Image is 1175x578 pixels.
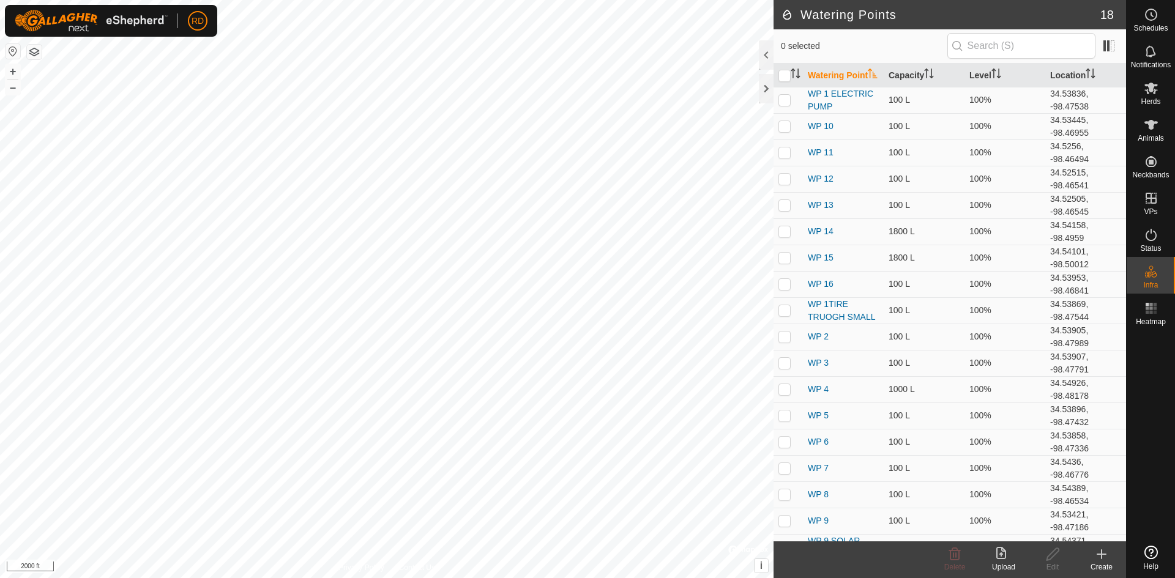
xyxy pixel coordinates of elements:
[6,44,20,59] button: Reset Map
[969,357,1040,369] div: 100%
[27,45,42,59] button: Map Layers
[1045,87,1126,113] td: 34.53836, -98.47538
[808,279,834,289] a: WP 16
[1144,208,1157,215] span: VPs
[1045,139,1126,166] td: 34.5256, -98.46494
[1133,24,1168,32] span: Schedules
[1140,245,1161,252] span: Status
[1045,245,1126,271] td: 34.54101, -98.50012
[1045,192,1126,218] td: 34.52505, -98.46545
[15,10,168,32] img: Gallagher Logo
[884,376,964,402] td: 1000 L
[192,15,204,28] span: RD
[1136,318,1166,325] span: Heatmap
[884,402,964,429] td: 100 L
[884,139,964,166] td: 100 L
[884,166,964,192] td: 100 L
[1045,297,1126,324] td: 34.53869, -98.47544
[884,534,964,560] td: 100 L
[6,64,20,79] button: +
[1086,70,1095,80] p-sorticon: Activate to sort
[924,70,934,80] p-sorticon: Activate to sort
[979,561,1028,572] div: Upload
[808,89,873,111] a: WP 1 ELECTRIC PUMP
[1045,429,1126,455] td: 34.53858, -98.47336
[884,271,964,297] td: 100 L
[969,251,1040,264] div: 100%
[808,536,860,558] a: WP 9 SOLAR PUMPING
[1045,455,1126,481] td: 34.5436, -98.46776
[884,455,964,481] td: 100 L
[969,146,1040,159] div: 100%
[884,481,964,508] td: 100 L
[964,64,1045,87] th: Level
[1143,281,1158,289] span: Infra
[969,278,1040,291] div: 100%
[791,70,800,80] p-sorticon: Activate to sort
[1045,402,1126,429] td: 34.53896, -98.47432
[1132,171,1169,179] span: Neckbands
[969,225,1040,238] div: 100%
[969,462,1040,475] div: 100%
[947,33,1095,59] input: Search (S)
[808,489,829,499] a: WP 8
[808,147,834,157] a: WP 11
[1045,218,1126,245] td: 34.54158, -98.4959
[1028,561,1077,572] div: Edit
[884,64,964,87] th: Capacity
[808,437,829,446] a: WP 6
[1045,534,1126,560] td: 34.54371, -98.46695
[884,350,964,376] td: 100 L
[808,358,829,368] a: WP 3
[1045,64,1126,87] th: Location
[1045,350,1126,376] td: 34.53907, -98.47791
[1143,563,1158,570] span: Help
[1100,6,1114,24] span: 18
[1045,324,1126,350] td: 34.53905, -98.47989
[808,410,829,420] a: WP 5
[969,514,1040,527] div: 100%
[1045,508,1126,534] td: 34.53421, -98.47186
[760,560,763,571] span: i
[808,384,829,394] a: WP 4
[969,172,1040,185] div: 100%
[808,121,834,131] a: WP 10
[884,245,964,271] td: 1800 L
[969,435,1040,448] div: 100%
[1045,113,1126,139] td: 34.53445, -98.46955
[969,383,1040,396] div: 100%
[808,332,829,341] a: WP 2
[6,80,20,95] button: –
[1045,166,1126,192] td: 34.52515, -98.46541
[969,304,1040,317] div: 100%
[884,218,964,245] td: 1800 L
[969,409,1040,422] div: 100%
[969,488,1040,501] div: 100%
[808,253,834,262] a: WP 15
[399,562,435,573] a: Contact Us
[884,429,964,455] td: 100 L
[1131,61,1171,69] span: Notifications
[803,64,884,87] th: Watering Point
[1141,98,1160,105] span: Herds
[1138,135,1164,142] span: Animals
[755,559,768,572] button: i
[808,463,829,473] a: WP 7
[969,94,1040,106] div: 100%
[781,7,1100,22] h2: Watering Points
[808,226,834,236] a: WP 14
[884,297,964,324] td: 100 L
[808,516,829,525] a: WP 9
[1045,376,1126,402] td: 34.54926, -98.48178
[1127,541,1175,575] a: Help
[338,562,384,573] a: Privacy Policy
[884,192,964,218] td: 100 L
[991,70,1001,80] p-sorticon: Activate to sort
[969,199,1040,212] div: 100%
[884,508,964,534] td: 100 L
[868,70,878,80] p-sorticon: Activate to sort
[781,40,947,53] span: 0 selected
[969,541,1040,554] div: 100%
[808,174,834,183] a: WP 12
[1077,561,1126,572] div: Create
